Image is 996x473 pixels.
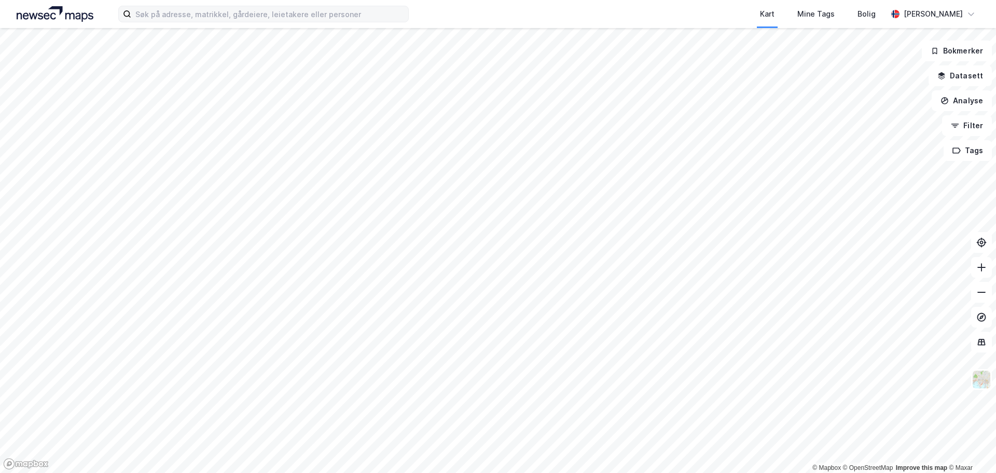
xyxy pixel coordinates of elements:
button: Datasett [929,65,992,86]
iframe: Chat Widget [944,423,996,473]
div: [PERSON_NAME] [904,8,963,20]
button: Analyse [932,90,992,111]
img: logo.a4113a55bc3d86da70a041830d287a7e.svg [17,6,93,22]
div: Bolig [857,8,876,20]
div: Kontrollprogram for chat [944,423,996,473]
div: Mine Tags [797,8,835,20]
a: Mapbox homepage [3,458,49,470]
button: Bokmerker [922,40,992,61]
div: Kart [760,8,774,20]
img: Z [972,370,991,389]
button: Tags [944,140,992,161]
a: Improve this map [896,464,947,471]
input: Søk på adresse, matrikkel, gårdeiere, leietakere eller personer [131,6,408,22]
button: Filter [942,115,992,136]
a: Mapbox [812,464,841,471]
a: OpenStreetMap [843,464,893,471]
